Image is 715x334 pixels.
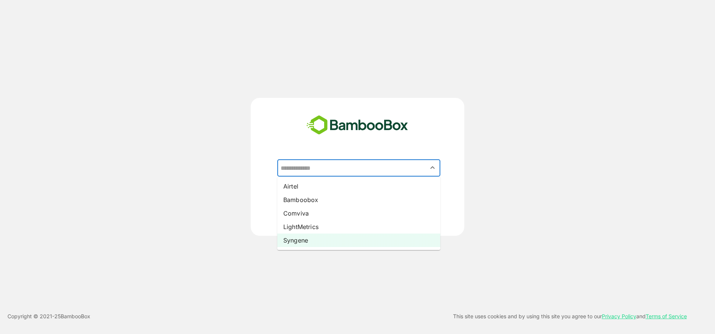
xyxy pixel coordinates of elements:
a: Privacy Policy [602,313,636,319]
p: Copyright © 2021- 25 BambooBox [7,312,90,321]
li: Airtel [277,180,440,193]
img: bamboobox [302,113,412,138]
li: LightMetrics [277,220,440,234]
button: Close [428,163,438,173]
li: Syngene [277,234,440,247]
li: Comviva [277,207,440,220]
li: Bamboobox [277,193,440,207]
a: Terms of Service [646,313,687,319]
p: This site uses cookies and by using this site you agree to our and [453,312,687,321]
